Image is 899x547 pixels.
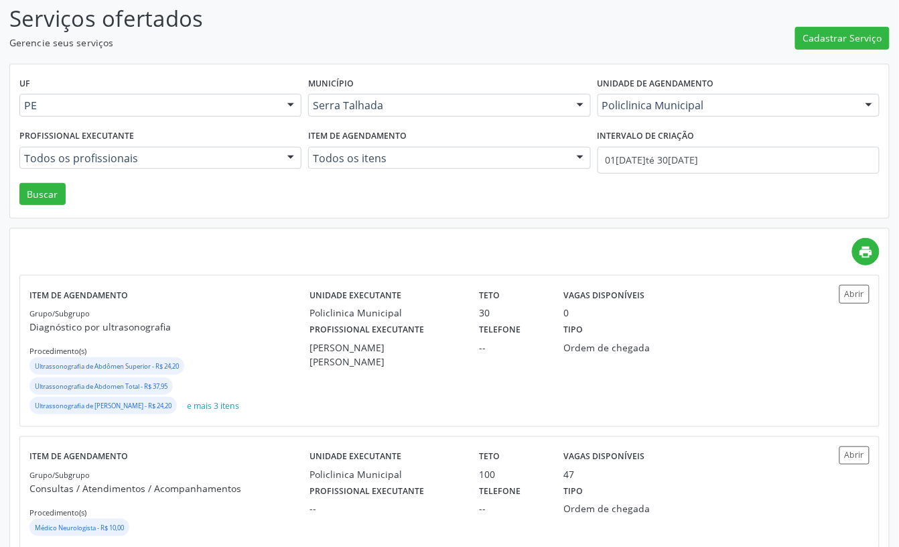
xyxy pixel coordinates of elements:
label: Tipo [564,320,583,341]
small: Médico Neurologista - R$ 10,00 [35,524,124,532]
button: Buscar [19,183,66,206]
label: Telefone [479,481,521,502]
span: PE [24,99,274,112]
label: Tipo [564,481,583,502]
small: Grupo/Subgrupo [29,470,90,480]
span: Serra Talhada [313,99,563,112]
p: Consultas / Atendimentos / Acompanhamentos [29,481,309,495]
label: Item de agendamento [29,285,128,306]
button: e mais 3 itens [182,397,245,415]
label: Teto [479,285,500,306]
div: Policlinica Municipal [309,467,460,481]
small: Procedimento(s) [29,507,86,518]
div: [PERSON_NAME] [PERSON_NAME] [309,341,460,369]
span: Todos os profissionais [24,151,274,165]
p: Serviços ofertados [9,2,626,36]
p: Diagnóstico por ultrasonografia [29,320,309,334]
small: Procedimento(s) [29,346,86,356]
a: print [852,238,880,265]
label: Item de agendamento [308,126,407,147]
small: Ultrassonografia de [PERSON_NAME] - R$ 24,20 [35,402,171,410]
div: Policlinica Municipal [309,306,460,320]
i: print [859,245,874,259]
label: Unidade de agendamento [598,74,714,95]
label: UF [19,74,30,95]
label: Telefone [479,320,521,341]
button: Cadastrar Serviço [795,27,890,50]
small: Ultrassonografia de Abdomen Total - R$ 37,95 [35,382,167,391]
div: 47 [564,467,575,481]
input: Selecione um intervalo [598,147,880,174]
button: Abrir [839,446,870,465]
label: Unidade executante [309,285,401,306]
label: Município [308,74,354,95]
span: Policlinica Municipal [602,99,852,112]
label: Item de agendamento [29,446,128,467]
small: Grupo/Subgrupo [29,308,90,318]
div: 100 [479,467,545,481]
label: Profissional executante [309,481,424,502]
label: Unidade executante [309,446,401,467]
label: Teto [479,446,500,467]
div: 30 [479,306,545,320]
small: Ultrassonografia de Abdômen Superior - R$ 24,20 [35,362,179,371]
span: Todos os itens [313,151,563,165]
button: Abrir [839,285,870,303]
label: Vagas disponíveis [564,446,645,467]
label: Intervalo de criação [598,126,695,147]
div: Ordem de chegada [564,341,673,355]
label: Profissional executante [309,320,424,341]
div: 0 [564,306,569,320]
label: Profissional executante [19,126,134,147]
div: -- [479,501,545,515]
div: Ordem de chegada [564,501,673,515]
span: Cadastrar Serviço [803,31,882,45]
label: Vagas disponíveis [564,285,645,306]
p: Gerencie seus serviços [9,36,626,50]
div: -- [309,501,460,515]
div: -- [479,341,545,355]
